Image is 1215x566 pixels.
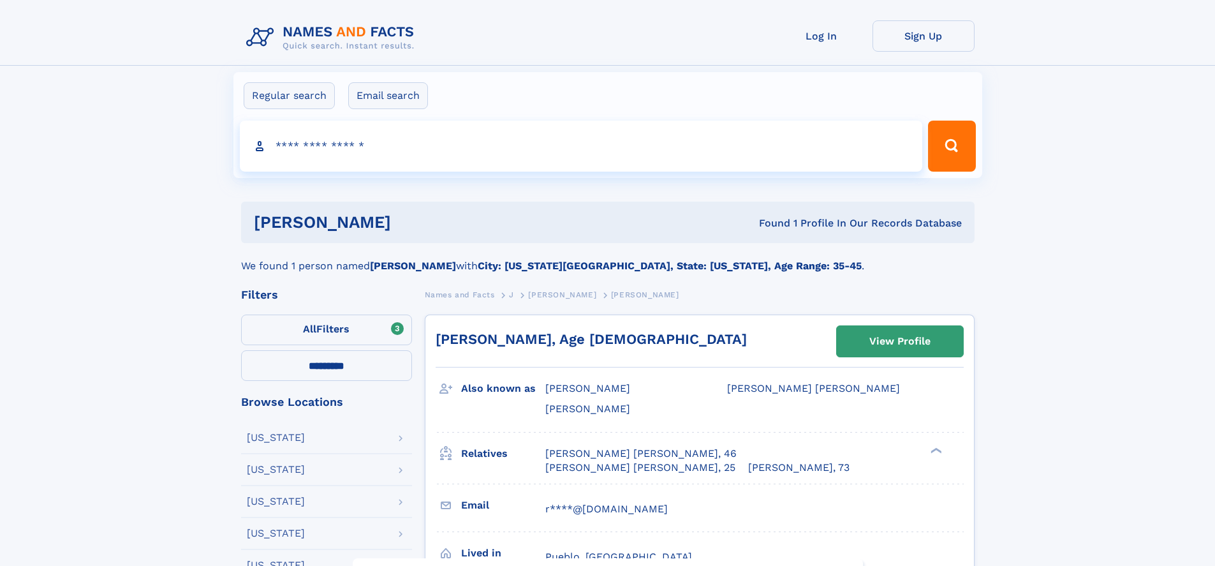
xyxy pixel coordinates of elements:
h3: Relatives [461,443,545,465]
h3: Lived in [461,542,545,564]
a: J [509,287,514,302]
span: [PERSON_NAME] [528,290,596,299]
a: Log In [770,20,873,52]
label: Email search [348,82,428,109]
label: Filters [241,315,412,345]
label: Regular search [244,82,335,109]
a: [PERSON_NAME], 73 [748,461,850,475]
button: Search Button [928,121,975,172]
h3: Also known as [461,378,545,399]
img: Logo Names and Facts [241,20,425,55]
h3: Email [461,495,545,516]
div: ❯ [927,446,943,454]
input: search input [240,121,923,172]
a: [PERSON_NAME] [528,287,596,302]
a: [PERSON_NAME] [PERSON_NAME], 46 [545,447,737,461]
h1: [PERSON_NAME] [254,214,575,230]
span: [PERSON_NAME] [PERSON_NAME] [727,382,900,394]
span: All [303,323,316,335]
a: Names and Facts [425,287,495,302]
a: [PERSON_NAME] [PERSON_NAME], 25 [545,461,735,475]
span: Pueblo, [GEOGRAPHIC_DATA] [545,551,692,563]
a: Sign Up [873,20,975,52]
div: [US_STATE] [247,528,305,539]
a: View Profile [837,326,963,357]
span: J [509,290,514,299]
div: Browse Locations [241,396,412,408]
b: City: [US_STATE][GEOGRAPHIC_DATA], State: [US_STATE], Age Range: 35-45 [478,260,862,272]
a: [PERSON_NAME], Age [DEMOGRAPHIC_DATA] [436,331,747,347]
div: [US_STATE] [247,433,305,443]
div: [US_STATE] [247,496,305,507]
div: View Profile [869,327,931,356]
b: [PERSON_NAME] [370,260,456,272]
div: [US_STATE] [247,465,305,475]
span: [PERSON_NAME] [611,290,679,299]
span: [PERSON_NAME] [545,403,630,415]
span: [PERSON_NAME] [545,382,630,394]
div: We found 1 person named with . [241,243,975,274]
div: Filters [241,289,412,301]
div: Found 1 Profile In Our Records Database [575,216,962,230]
